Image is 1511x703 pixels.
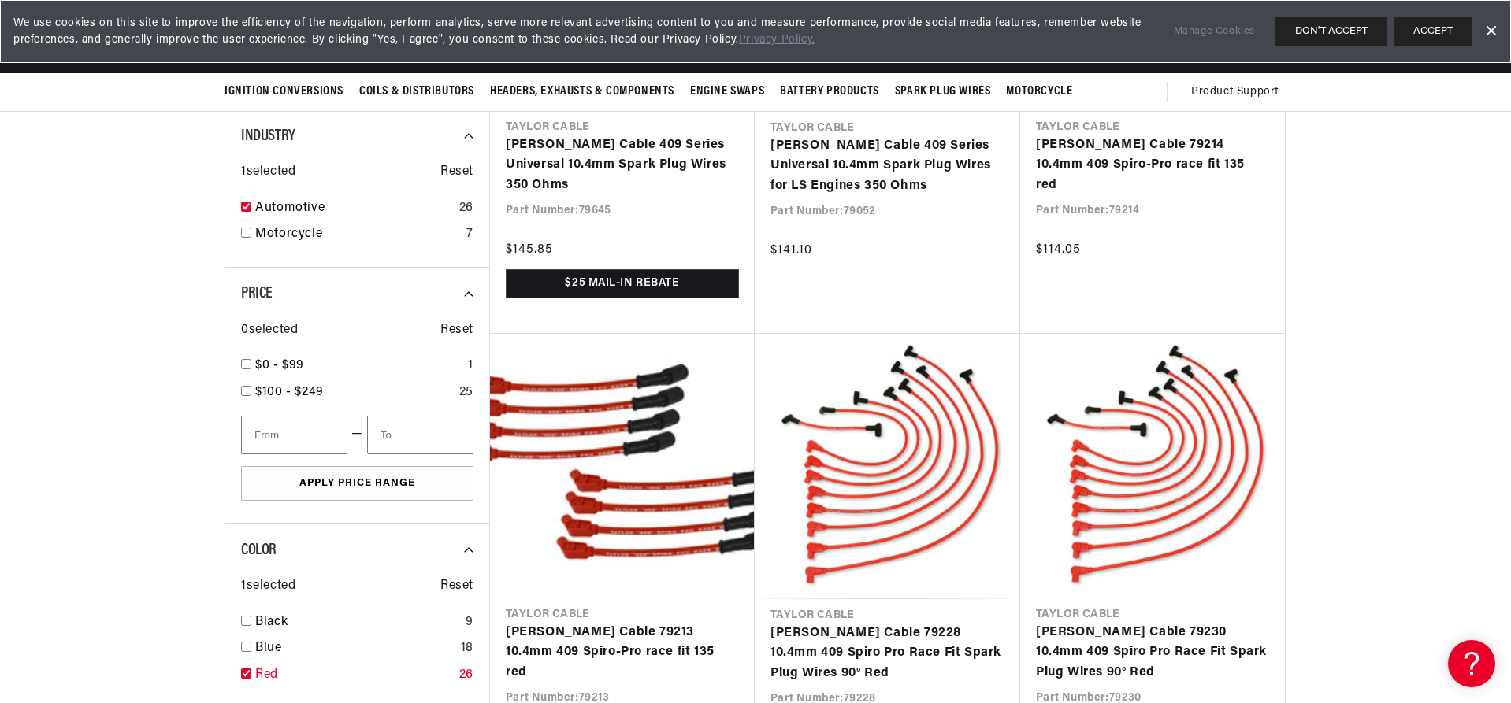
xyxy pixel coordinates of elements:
[255,638,455,659] a: Blue
[241,286,273,302] span: Price
[1036,135,1269,196] a: [PERSON_NAME] Cable 79214 10.4mm 409 Spiro-Pro race fit 135 red
[466,612,473,633] div: 9
[682,73,772,110] summary: Engine Swaps
[241,542,277,558] span: Color
[359,83,474,100] span: Coils & Distributors
[351,73,482,110] summary: Coils & Distributors
[459,665,473,686] div: 26
[1394,17,1472,46] button: ACCEPT
[367,416,473,454] input: To
[241,320,298,341] span: 0 selected
[440,320,473,341] span: Reset
[13,15,1152,48] span: We use cookies on this site to improve the efficiency of the navigation, perform analytics, serve...
[241,576,295,597] span: 1 selected
[739,34,815,46] a: Privacy Policy.
[440,162,473,183] span: Reset
[255,224,460,245] a: Motorcycle
[887,73,999,110] summary: Spark Plug Wires
[506,623,739,683] a: [PERSON_NAME] Cable 79213 10.4mm 409 Spiro-Pro race fit 135 red
[241,416,347,454] input: From
[466,224,473,245] div: 7
[482,73,682,110] summary: Headers, Exhausts & Components
[468,356,473,376] div: 1
[241,466,473,501] button: Apply Price Range
[506,135,739,196] a: [PERSON_NAME] Cable 409 Series Universal 10.4mm Spark Plug Wires 350 Ohms
[1174,24,1255,40] a: Manage Cookies
[440,576,473,597] span: Reset
[461,638,473,659] div: 18
[241,128,295,144] span: Industry
[490,83,674,100] span: Headers, Exhausts & Components
[255,386,324,398] span: $100 - $249
[459,198,473,219] div: 26
[1191,83,1279,101] span: Product Support
[780,83,879,100] span: Battery Products
[241,162,295,183] span: 1 selected
[1006,83,1072,100] span: Motorcycle
[225,83,343,100] span: Ignition Conversions
[351,424,363,445] span: —
[1036,623,1269,683] a: [PERSON_NAME] Cable 79230 10.4mm 409 Spiro Pro Race Fit Spark Plug Wires 90° Red
[770,623,1004,684] a: [PERSON_NAME] Cable 79228 10.4mm 409 Spiro Pro Race Fit Spark Plug Wires 90° Red
[895,83,991,100] span: Spark Plug Wires
[998,73,1080,110] summary: Motorcycle
[770,136,1004,197] a: [PERSON_NAME] Cable 409 Series Universal 10.4mm Spark Plug Wires for LS Engines 350 Ohms
[1479,20,1502,43] a: Dismiss Banner
[1275,17,1387,46] button: DON'T ACCEPT
[1191,73,1286,111] summary: Product Support
[255,612,459,633] a: Black
[255,198,453,219] a: Automotive
[772,73,887,110] summary: Battery Products
[690,83,764,100] span: Engine Swaps
[255,359,304,372] span: $0 - $99
[459,383,473,403] div: 25
[255,665,453,686] a: Red
[225,73,351,110] summary: Ignition Conversions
